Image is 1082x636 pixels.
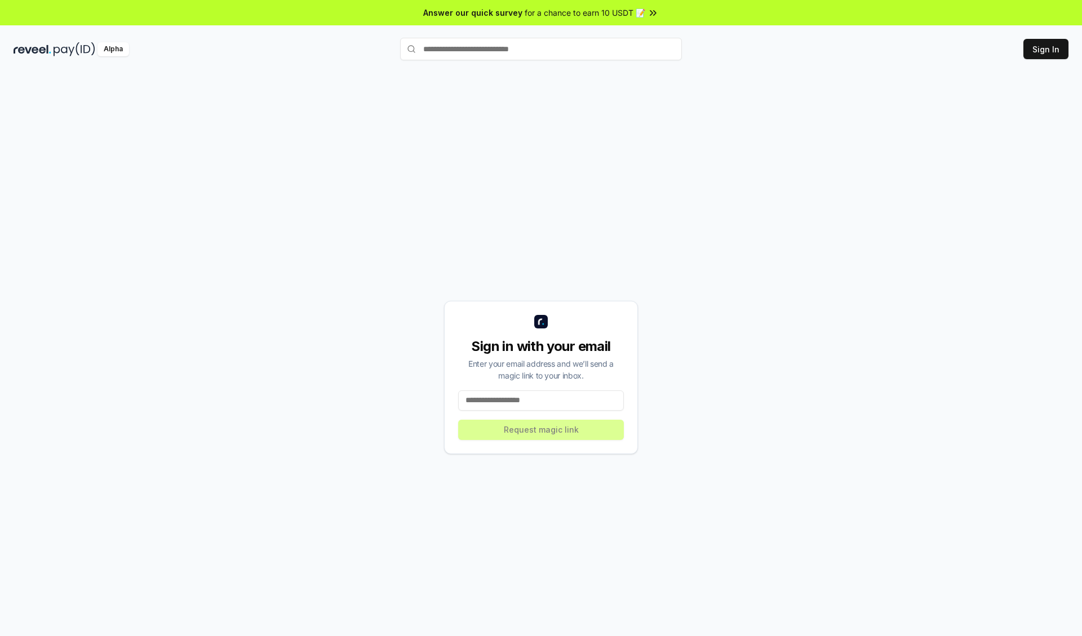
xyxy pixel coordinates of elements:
div: Enter your email address and we’ll send a magic link to your inbox. [458,358,624,381]
img: pay_id [54,42,95,56]
div: Sign in with your email [458,337,624,355]
span: for a chance to earn 10 USDT 📝 [525,7,645,19]
button: Sign In [1023,39,1068,59]
img: logo_small [534,315,548,328]
div: Alpha [97,42,129,56]
img: reveel_dark [14,42,51,56]
span: Answer our quick survey [423,7,522,19]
